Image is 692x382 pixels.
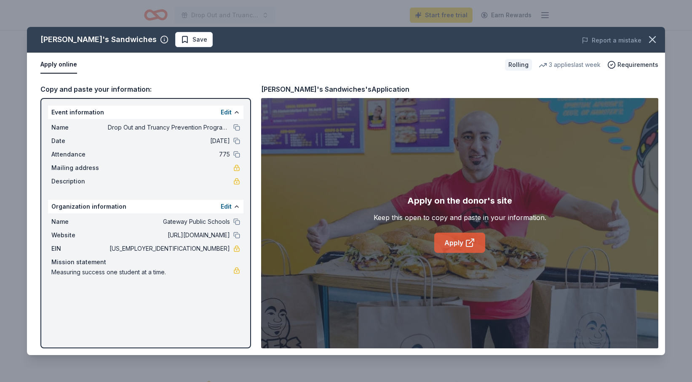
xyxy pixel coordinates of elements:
div: Rolling [505,59,532,71]
span: Mailing address [51,163,108,173]
span: Description [51,176,108,186]
a: Apply [434,233,485,253]
button: Report a mistake [582,35,641,45]
div: Mission statement [51,257,240,267]
button: Edit [221,107,232,117]
span: Name [51,122,108,133]
span: EIN [51,244,108,254]
span: Drop Out and Truancy Prevention Programming [108,122,230,133]
div: Organization information [48,200,243,213]
span: [DATE] [108,136,230,146]
span: [US_EMPLOYER_IDENTIFICATION_NUMBER] [108,244,230,254]
span: Save [192,34,207,45]
span: Attendance [51,149,108,159]
span: Website [51,230,108,240]
button: Save [175,32,213,47]
button: Edit [221,202,232,212]
span: [URL][DOMAIN_NAME] [108,230,230,240]
div: [PERSON_NAME]'s Sandwiches's Application [261,84,409,95]
span: 775 [108,149,230,159]
div: Apply on the donor's site [407,194,512,207]
div: Copy and paste your information: [40,84,251,95]
span: Date [51,136,108,146]
span: Name [51,217,108,227]
div: 3 applies last week [539,60,601,70]
span: Measuring success one student at a time. [51,267,233,277]
button: Apply online [40,56,77,74]
span: Requirements [617,60,658,70]
button: Requirements [607,60,658,70]
span: Gateway Public Schools [108,217,230,227]
div: Event information [48,106,243,119]
div: [PERSON_NAME]'s Sandwiches [40,33,157,46]
div: Keep this open to copy and paste in your information. [374,212,546,223]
